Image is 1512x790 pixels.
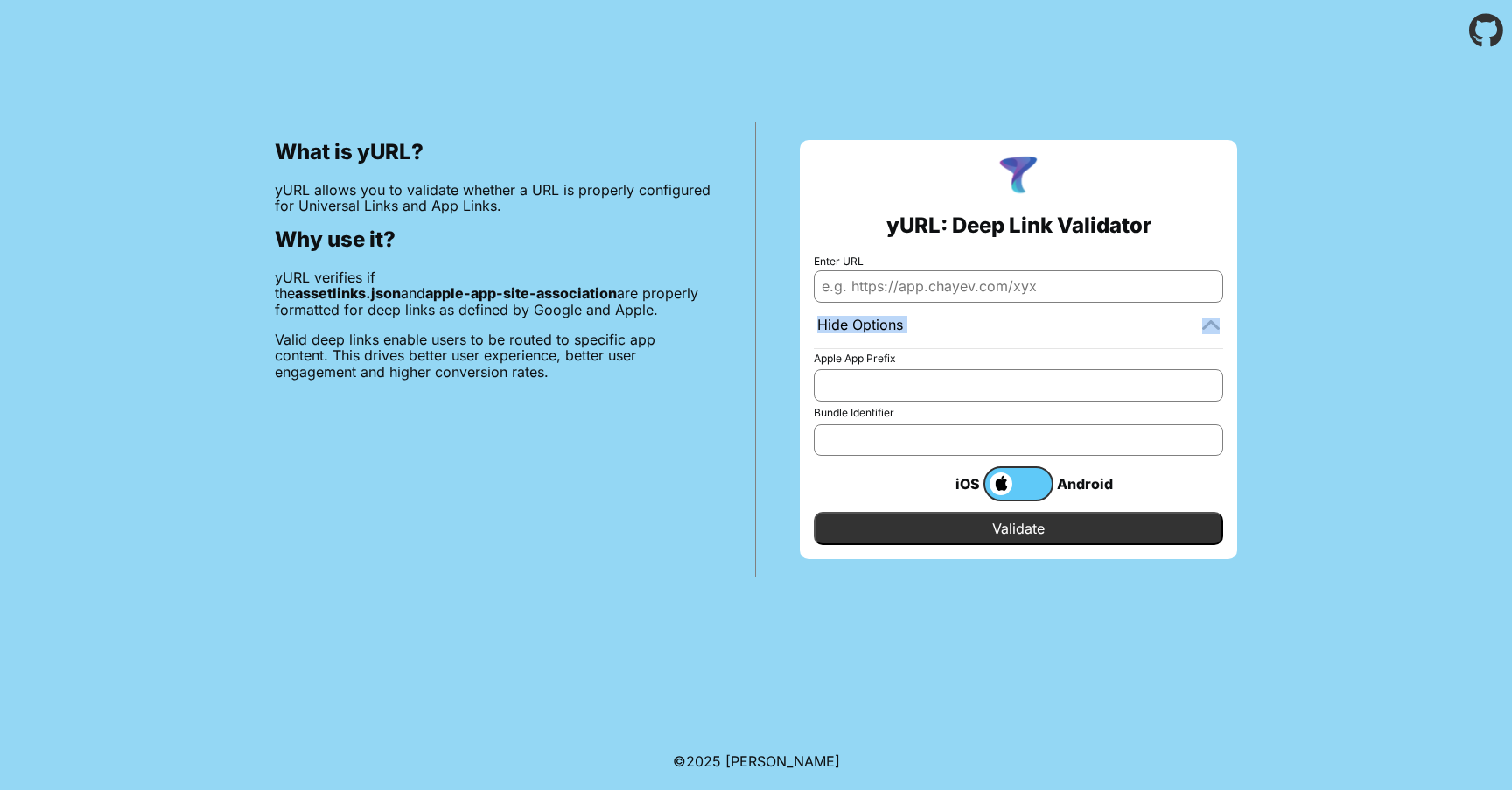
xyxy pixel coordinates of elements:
[275,269,711,318] p: yURL verifies if the and are properly formatted for deep links as defined by Google and Apple.
[686,752,721,770] span: 2025
[1053,472,1123,495] div: Android
[725,752,840,770] a: Michael Ibragimchayev's Personal Site
[814,512,1223,545] input: Validate
[275,227,711,252] h2: Why use it?
[817,317,903,334] div: Hide Options
[814,407,1223,419] label: Bundle Identifier
[886,213,1151,238] h2: yURL: Deep Link Validator
[275,140,711,164] h2: What is yURL?
[814,353,1223,365] label: Apple App Prefix
[275,332,711,380] p: Valid deep links enable users to be routed to specific app content. This drives better user exper...
[996,154,1041,199] img: yURL Logo
[295,284,401,302] b: assetlinks.json
[673,732,840,790] footer: ©
[1202,319,1220,330] img: chevron
[814,255,1223,268] label: Enter URL
[425,284,617,302] b: apple-app-site-association
[275,182,711,214] p: yURL allows you to validate whether a URL is properly configured for Universal Links and App Links.
[913,472,983,495] div: iOS
[814,270,1223,302] input: e.g. https://app.chayev.com/xyx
